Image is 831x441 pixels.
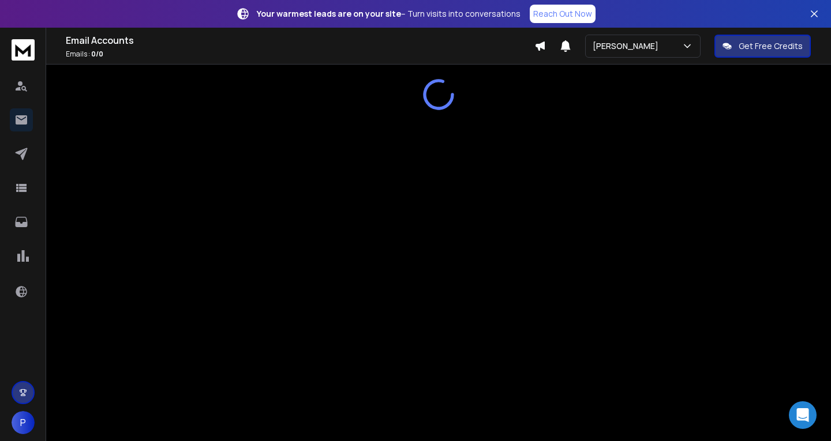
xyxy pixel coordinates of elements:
[257,8,521,20] p: – Turn visits into conversations
[12,411,35,434] button: P
[91,49,103,59] span: 0 / 0
[530,5,596,23] a: Reach Out Now
[789,401,817,429] div: Open Intercom Messenger
[714,35,811,58] button: Get Free Credits
[257,8,401,19] strong: Your warmest leads are on your site
[66,33,534,47] h1: Email Accounts
[533,8,592,20] p: Reach Out Now
[739,40,803,52] p: Get Free Credits
[66,50,534,59] p: Emails :
[12,39,35,61] img: logo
